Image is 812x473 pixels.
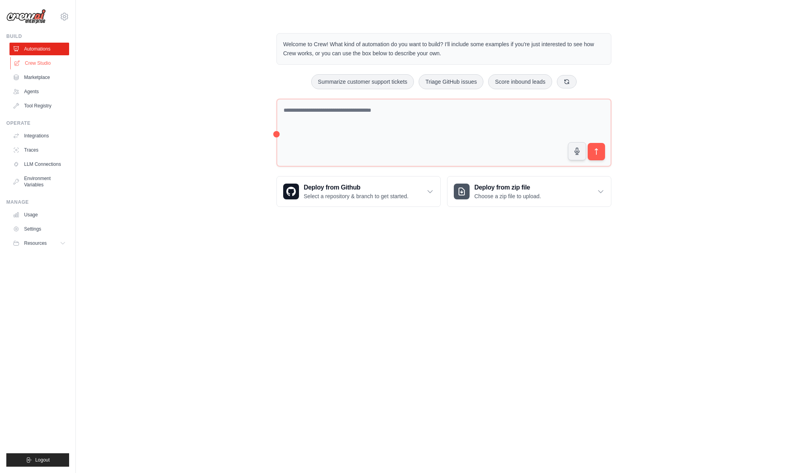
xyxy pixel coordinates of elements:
[9,208,69,221] a: Usage
[488,74,552,89] button: Score inbound leads
[304,183,408,192] h3: Deploy from Github
[304,192,408,200] p: Select a repository & branch to get started.
[283,40,605,58] p: Welcome to Crew! What kind of automation do you want to build? I'll include some examples if you'...
[9,223,69,235] a: Settings
[9,130,69,142] a: Integrations
[24,240,47,246] span: Resources
[311,74,414,89] button: Summarize customer support tickets
[6,9,46,24] img: Logo
[9,237,69,250] button: Resources
[35,457,50,463] span: Logout
[6,120,69,126] div: Operate
[6,453,69,467] button: Logout
[9,85,69,98] a: Agents
[9,43,69,55] a: Automations
[474,183,541,192] h3: Deploy from zip file
[6,33,69,39] div: Build
[474,192,541,200] p: Choose a zip file to upload.
[6,199,69,205] div: Manage
[9,144,69,156] a: Traces
[9,99,69,112] a: Tool Registry
[9,172,69,191] a: Environment Variables
[9,71,69,84] a: Marketplace
[9,158,69,171] a: LLM Connections
[419,74,483,89] button: Triage GitHub issues
[10,57,70,69] a: Crew Studio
